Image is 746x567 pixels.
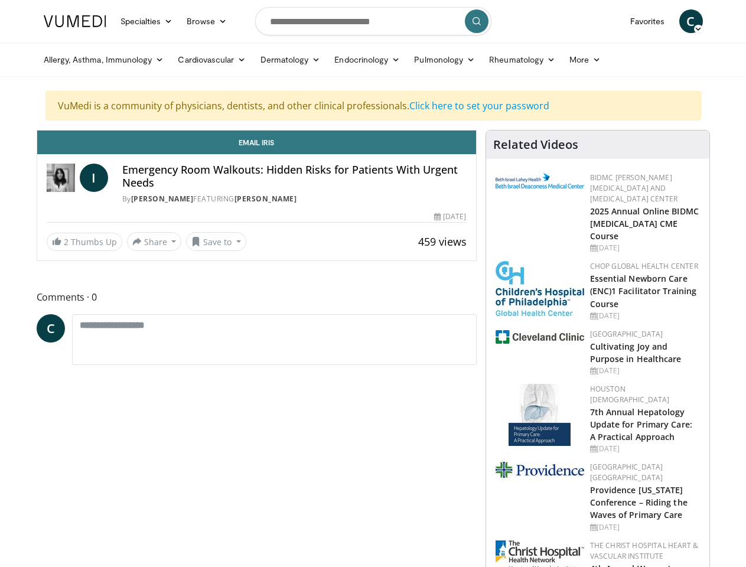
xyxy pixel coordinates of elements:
[509,384,571,446] img: 83b65fa9-3c25-403e-891e-c43026028dd2.jpg.150x105_q85_autocrop_double_scale_upscale_version-0.2.jpg
[253,48,328,71] a: Dermatology
[493,138,578,152] h4: Related Videos
[37,48,171,71] a: Allergy, Asthma, Immunology
[623,9,672,33] a: Favorites
[496,173,584,188] img: c96b19ec-a48b-46a9-9095-935f19585444.png.150x105_q85_autocrop_double_scale_upscale_version-0.2.png
[496,261,584,316] img: 8fbf8b72-0f77-40e1-90f4-9648163fd298.jpg.150x105_q85_autocrop_double_scale_upscale_version-0.2.jpg
[122,194,467,204] div: By FEATURING
[590,462,663,483] a: [GEOGRAPHIC_DATA] [GEOGRAPHIC_DATA]
[186,232,246,251] button: Save to
[590,329,663,339] a: [GEOGRAPHIC_DATA]
[37,131,476,154] a: Email Iris
[590,341,682,364] a: Cultivating Joy and Purpose in Healthcare
[47,164,75,192] img: Dr. Iris Gorfinkel
[409,99,549,112] a: Click here to set your password
[45,91,701,120] div: VuMedi is a community of physicians, dentists, and other clinical professionals.
[590,366,700,376] div: [DATE]
[590,406,692,442] a: 7th Annual Hepatology Update for Primary Care: A Practical Approach
[407,48,482,71] a: Pulmonology
[64,236,69,247] span: 2
[496,462,584,478] img: 9aead070-c8c9-47a8-a231-d8565ac8732e.png.150x105_q85_autocrop_double_scale_upscale_version-0.2.jpg
[590,311,700,321] div: [DATE]
[590,273,697,309] a: Essential Newborn Care (ENC)1 Facilitator Training Course
[496,330,584,344] img: 1ef99228-8384-4f7a-af87-49a18d542794.png.150x105_q85_autocrop_double_scale_upscale_version-0.2.jpg
[255,7,491,35] input: Search topics, interventions
[47,233,122,251] a: 2 Thumbs Up
[590,206,699,242] a: 2025 Annual Online BIDMC [MEDICAL_DATA] CME Course
[80,164,108,192] a: I
[113,9,180,33] a: Specialties
[44,15,106,27] img: VuMedi Logo
[127,232,182,251] button: Share
[327,48,407,71] a: Endocrinology
[679,9,703,33] a: C
[418,234,467,249] span: 459 views
[171,48,253,71] a: Cardiovascular
[180,9,234,33] a: Browse
[590,540,699,561] a: The Christ Hospital Heart & Vascular Institute
[131,194,194,204] a: [PERSON_NAME]
[590,172,678,204] a: BIDMC [PERSON_NAME][MEDICAL_DATA] and [MEDICAL_DATA] Center
[234,194,297,204] a: [PERSON_NAME]
[562,48,608,71] a: More
[122,164,467,189] h4: Emergency Room Walkouts: Hidden Risks for Patients With Urgent Needs
[434,211,466,222] div: [DATE]
[590,522,700,533] div: [DATE]
[590,444,700,454] div: [DATE]
[37,314,65,343] a: C
[590,243,700,253] div: [DATE]
[590,384,670,405] a: Houston [DEMOGRAPHIC_DATA]
[37,289,477,305] span: Comments 0
[590,484,688,520] a: Providence [US_STATE] Conference – Riding the Waves of Primary Care
[590,261,698,271] a: CHOP Global Health Center
[482,48,562,71] a: Rheumatology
